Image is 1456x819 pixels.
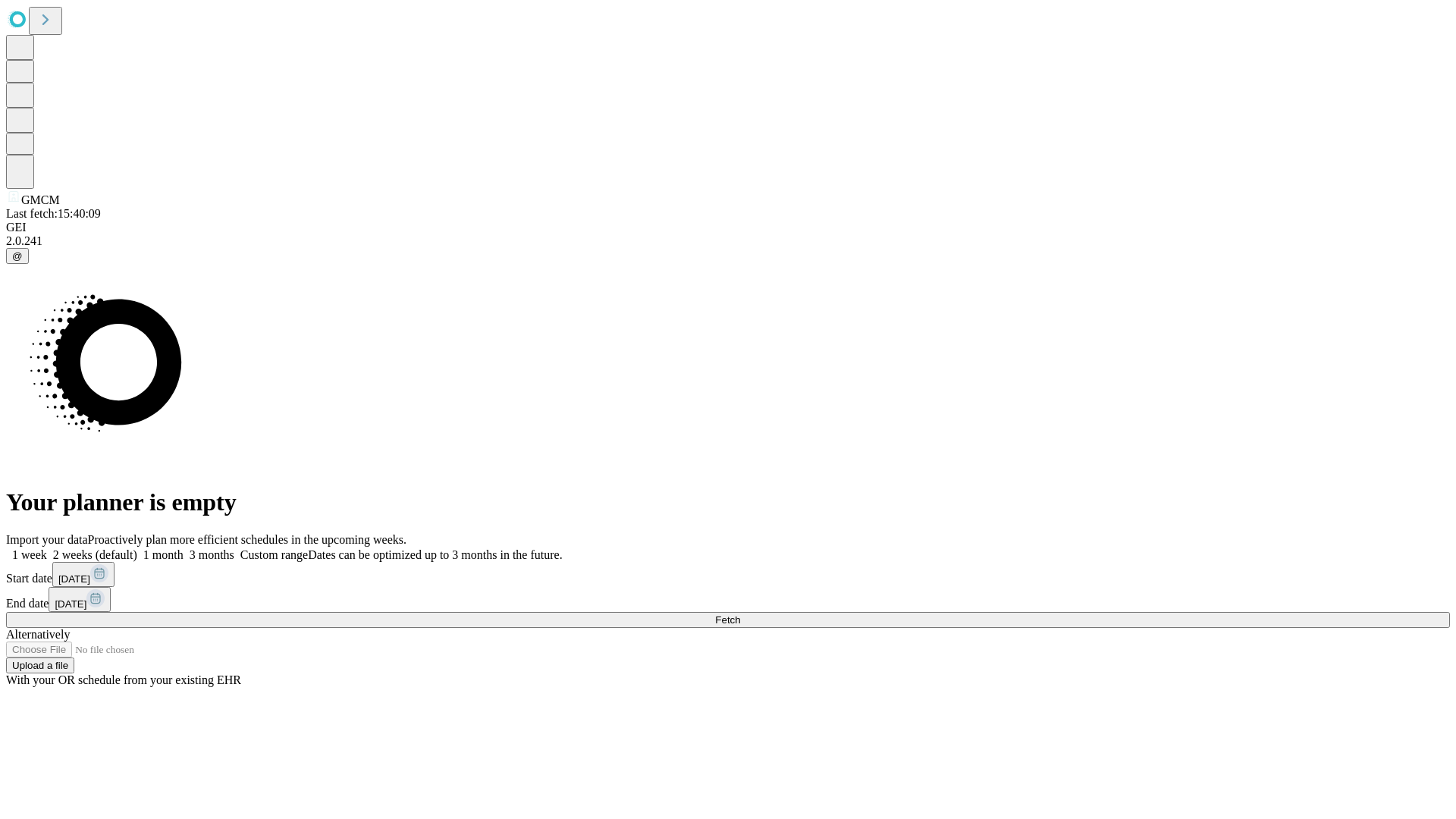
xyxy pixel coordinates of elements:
[58,573,90,585] span: [DATE]
[6,234,1450,248] div: 2.0.241
[6,673,241,686] span: With your OR schedule from your existing EHR
[6,657,74,673] button: Upload a file
[12,548,47,561] span: 1 week
[190,548,234,561] span: 3 months
[6,248,29,264] button: @
[49,587,111,612] button: [DATE]
[88,533,406,546] span: Proactively plan more efficient schedules in the upcoming weeks.
[240,548,308,561] span: Custom range
[6,207,101,220] span: Last fetch: 15:40:09
[6,587,1450,612] div: End date
[6,628,70,641] span: Alternatively
[55,598,86,610] span: [DATE]
[12,250,23,262] span: @
[53,548,137,561] span: 2 weeks (default)
[143,548,184,561] span: 1 month
[308,548,562,561] span: Dates can be optimized up to 3 months in the future.
[6,562,1450,587] div: Start date
[6,612,1450,628] button: Fetch
[6,533,88,546] span: Import your data
[52,562,115,587] button: [DATE]
[6,488,1450,516] h1: Your planner is empty
[715,614,740,626] span: Fetch
[21,193,60,206] span: GMCM
[6,221,1450,234] div: GEI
